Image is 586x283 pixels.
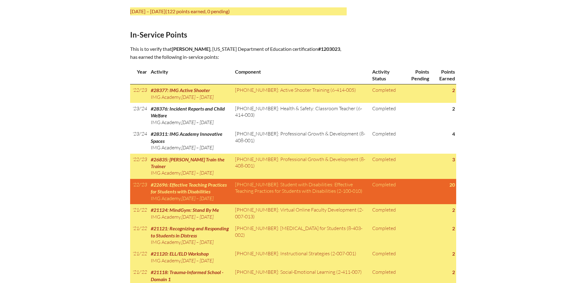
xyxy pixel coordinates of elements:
[452,269,455,275] strong: 2
[151,182,227,194] span: #22696: Effective Teaching Practices for Students with Disabilities
[151,207,219,213] span: #21124: MindGym: Stand By Me
[151,144,181,151] span: IMG Academy
[148,223,233,248] td: ,
[181,119,213,125] span: [DATE] – [DATE]
[452,131,455,137] strong: 4
[370,204,402,223] td: Completed
[181,257,213,264] span: [DATE] – [DATE]
[452,87,455,93] strong: 2
[151,156,225,169] span: #26835: [PERSON_NAME] Train the Trainer
[233,66,370,84] th: Component
[151,257,181,264] span: IMG Academy
[233,128,370,153] td: [PHONE_NUMBER]: Professional Growth & Development (8-408-001)
[233,223,370,248] td: [PHONE_NUMBER]: [MEDICAL_DATA] for Students (8-403-002)
[148,103,233,128] td: ,
[370,248,402,266] td: Completed
[151,170,181,176] span: IMG Academy
[151,251,209,257] span: #21120: ELL/ELD Workshop
[233,84,370,103] td: [PHONE_NUMBER]: Active Shooter Training (6-414-005)
[130,45,347,61] p: This is to verify that , [US_STATE] Department of Education certification , has earned the follow...
[151,94,181,100] span: IMG Academy
[370,84,402,103] td: Completed
[130,248,148,266] td: '21/'22
[151,131,222,144] span: #28311: IMG Academy Innovative Spaces
[181,94,213,100] span: [DATE] – [DATE]
[318,46,340,52] b: #1203023
[233,103,370,128] td: [PHONE_NUMBER]: Health & Safety: Classroom Teacher (6-414-003)
[151,106,225,118] span: #28376: Incident Reports and Child Welfare
[151,225,229,238] span: #21121: Recognizing and Responding to Students in Distress
[181,214,213,220] span: [DATE] – [DATE]
[452,156,455,162] strong: 3
[370,154,402,179] td: Completed
[181,144,213,151] span: [DATE] – [DATE]
[370,66,402,84] th: Activity Status
[151,214,181,220] span: IMG Academy
[130,7,347,15] p: [DATE] – [DATE]
[148,204,233,223] td: ,
[233,248,370,266] td: [PHONE_NUMBER]: Instructional Strategies (2-007-001)
[148,128,233,153] td: ,
[148,248,233,266] td: ,
[151,119,181,125] span: IMG Academy
[151,269,223,282] span: #21118: Trauma-Informed School - Domain 1
[370,103,402,128] td: Completed
[452,251,455,257] strong: 2
[130,84,148,103] td: '22/'23
[449,182,455,188] strong: 20
[148,179,233,204] td: ,
[148,84,233,103] td: ,
[181,170,213,176] span: [DATE] – [DATE]
[148,154,233,179] td: ,
[130,204,148,223] td: '21/'22
[370,128,402,153] td: Completed
[452,207,455,213] strong: 2
[233,154,370,179] td: [PHONE_NUMBER]: Professional Growth & Development (8-408-001)
[130,154,148,179] td: '22/'23
[430,66,456,84] th: Points Earned
[151,239,181,245] span: IMG Academy
[130,128,148,153] td: '23/'24
[130,103,148,128] td: '23/'24
[233,204,370,223] td: [PHONE_NUMBER]: Virtual Online Faculty Development (2-007-013)
[452,225,455,231] strong: 2
[130,66,148,84] th: Year
[370,179,402,204] td: Completed
[181,195,213,201] span: [DATE] – [DATE]
[181,239,213,245] span: [DATE] – [DATE]
[130,30,347,39] h2: In-Service Points
[148,66,233,84] th: Activity
[402,66,430,84] th: Points Pending
[151,87,210,93] span: #28377: IMG Active Shooter
[130,179,148,204] td: '22/'23
[370,223,402,248] td: Completed
[233,179,370,204] td: [PHONE_NUMBER]: Student with Disabilities: Effective Teaching Practices for Students with Disabil...
[130,223,148,248] td: '21/'22
[172,46,210,52] span: [PERSON_NAME]
[165,8,230,14] span: (122 points earned, 0 pending)
[151,195,181,201] span: IMG Academy
[452,106,455,111] strong: 2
